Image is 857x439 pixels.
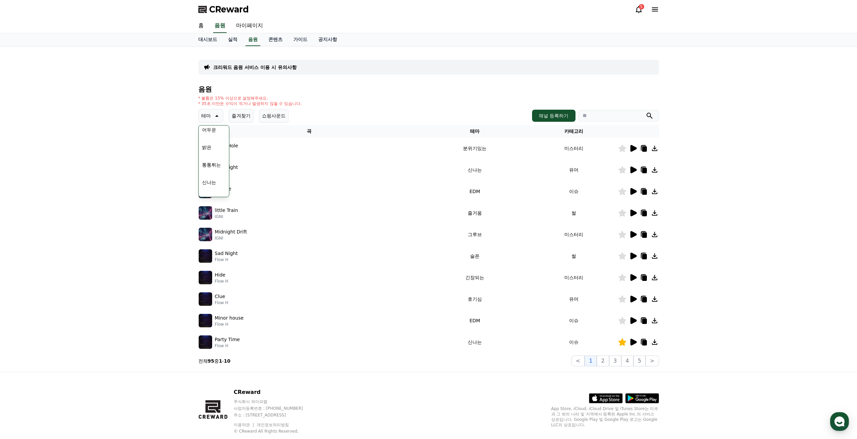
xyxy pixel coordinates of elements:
[215,315,244,322] p: Minor house
[646,356,659,366] button: >
[530,138,618,159] td: 미스터리
[288,33,313,46] a: 가이드
[213,19,227,33] a: 음원
[420,138,529,159] td: 분위기있는
[585,356,597,366] button: 1
[530,159,618,181] td: 유머
[621,356,633,366] button: 4
[199,314,212,327] img: music
[420,125,529,138] th: 테마
[530,310,618,331] td: 이슈
[420,267,529,288] td: 긴장되는
[199,206,212,220] img: music
[215,279,228,284] p: Flow H
[193,33,223,46] a: 대시보드
[199,249,212,263] img: music
[21,223,25,229] span: 홈
[215,343,240,349] p: Flow H
[234,406,316,411] p: 사업자등록번호 : [PHONE_NUMBER]
[215,228,247,235] p: Midnight Drift
[234,388,316,396] p: CReward
[530,181,618,202] td: 이슈
[530,288,618,310] td: 유머
[530,267,618,288] td: 미스터리
[201,111,211,120] p: 테마
[198,101,302,106] p: * 35초 미만은 수익이 적거나 발생하지 않을 수 있습니다.
[215,271,226,279] p: Hide
[597,356,609,366] button: 2
[215,300,228,305] p: Flow H
[530,245,618,267] td: 썰
[234,412,316,418] p: 주소 : [STREET_ADDRESS]
[208,358,214,364] strong: 95
[420,202,529,224] td: 즐거움
[420,224,529,245] td: 그루브
[609,356,621,366] button: 3
[199,292,212,306] img: music
[420,159,529,181] td: 신나는
[571,356,585,366] button: <
[551,406,659,428] p: App Store, iCloud, iCloud Drive 및 iTunes Store는 미국과 그 밖의 나라 및 지역에서 등록된 Apple Inc.의 서비스 상표입니다. Goo...
[530,125,618,138] th: 카테고리
[199,335,212,349] img: music
[420,181,529,202] td: EDM
[215,322,244,327] p: Flow H
[215,207,238,214] p: little Train
[215,214,238,219] p: IGNI
[198,96,302,101] p: * 볼륨은 15% 이상으로 설정해주세요.
[215,250,238,257] p: Sad Night
[530,224,618,245] td: 미스터리
[104,223,112,229] span: 설정
[420,331,529,353] td: 신나는
[234,423,255,427] a: 이용약관
[199,122,219,137] button: 어두운
[257,423,289,427] a: 개인정보처리방침
[198,4,249,15] a: CReward
[87,213,129,230] a: 설정
[313,33,342,46] a: 공지사항
[199,140,214,155] button: 밝은
[198,85,659,93] h4: 음원
[199,157,224,172] button: 통통튀는
[639,4,644,9] div: 5
[530,202,618,224] td: 썰
[62,224,70,229] span: 대화
[530,331,618,353] td: 이슈
[2,213,44,230] a: 홈
[199,175,219,190] button: 신나는
[229,109,254,122] button: 즐겨찾기
[198,125,420,138] th: 곡
[44,213,87,230] a: 대화
[532,110,575,122] button: 채널 등록하기
[224,358,230,364] strong: 10
[234,429,316,434] p: © CReward All Rights Reserved.
[420,310,529,331] td: EDM
[199,192,214,207] button: 반전
[231,19,268,33] a: 마이페이지
[198,109,223,122] button: 테마
[215,336,240,343] p: Party Time
[215,235,247,241] p: IGNI
[199,228,212,241] img: music
[263,33,288,46] a: 콘텐츠
[215,293,225,300] p: Clue
[420,245,529,267] td: 슬픈
[215,257,238,262] p: Flow H
[199,271,212,284] img: music
[215,164,238,171] p: Moonlight
[209,4,249,15] span: CReward
[198,358,231,364] p: 전체 중 -
[633,356,646,366] button: 5
[219,358,222,364] strong: 1
[420,288,529,310] td: 호기심
[635,5,643,13] a: 5
[223,33,243,46] a: 실적
[213,64,297,71] a: 크리워드 음원 서비스 이용 시 유의사항
[234,399,316,404] p: 주식회사 와이피랩
[259,109,289,122] button: 쇼핑사운드
[245,33,260,46] a: 음원
[193,19,209,33] a: 홈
